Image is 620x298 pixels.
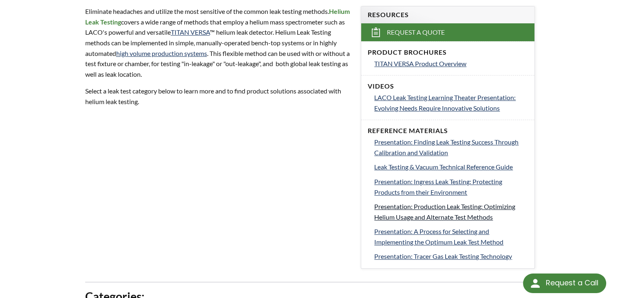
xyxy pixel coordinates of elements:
h4: Videos [368,82,528,91]
h4: Reference Materials [368,127,528,135]
a: high volume production systems [116,49,207,57]
span: Request a Quote [387,28,445,37]
span: TITAN VERSA Product Overview [374,60,466,67]
a: Presentation: Tracer Gas Leak Testing Technology [374,251,528,262]
p: Eliminate headaches and utilize the most sensitive of the common leak testing methods. covers a w... [85,6,351,79]
div: Keywords by Traffic [90,50,137,55]
img: tab_keywords_by_traffic_grey.svg [81,49,88,56]
div: Request a Call [545,274,598,292]
img: website_grey.svg [13,21,20,28]
a: Presentation: A Process for Selecting and Implementing the Optimum Leak Test Method [374,226,528,247]
strong: Helium Leak Testing [85,7,350,26]
h4: Resources [368,11,528,19]
span: Presentation: Tracer Gas Leak Testing Technology [374,252,512,260]
a: Presentation: Finding Leak Testing Success Through Calibration and Validation [374,137,528,158]
a: TITAN VERSA Product Overview [374,58,528,69]
a: Leak Testing & Vacuum Technical Reference Guide [374,162,528,172]
div: v 4.0.25 [23,13,40,20]
div: Domain Overview [31,50,73,55]
span: LACO Leak Testing Learning Theater Presentation: Evolving Needs Require Innovative Solutions [374,93,516,112]
span: Leak Testing & Vacuum Technical Reference Guide [374,163,513,171]
span: Presentation: A Process for Selecting and Implementing the Optimum Leak Test Method [374,227,503,246]
div: Domain: [DOMAIN_NAME] [21,21,90,28]
span: Presentation: Finding Leak Testing Success Through Calibration and Validation [374,138,519,156]
img: round button [529,277,542,290]
img: logo_orange.svg [13,13,20,20]
span: Presentation: Production Leak Testing: Optimizing Helium Usage and Alternate Test Methods [374,202,515,221]
h4: Product Brochures [368,48,528,57]
a: LACO Leak Testing Learning Theater Presentation: Evolving Needs Require Innovative Solutions [374,92,528,113]
a: Presentation: Production Leak Testing: Optimizing Helium Usage and Alternate Test Methods [374,201,528,222]
a: Request a Quote [361,23,534,41]
img: tab_domain_overview_orange.svg [22,49,29,56]
div: Request a Call [523,274,606,293]
a: TITAN VERSA [171,28,210,36]
span: Presentation: Ingress Leak Testing: Protecting Products from their Environment [374,178,502,196]
p: Select a leak test category below to learn more and to find product solutions associated with hel... [85,86,351,107]
a: Presentation: Ingress Leak Testing: Protecting Products from their Environment [374,176,528,197]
